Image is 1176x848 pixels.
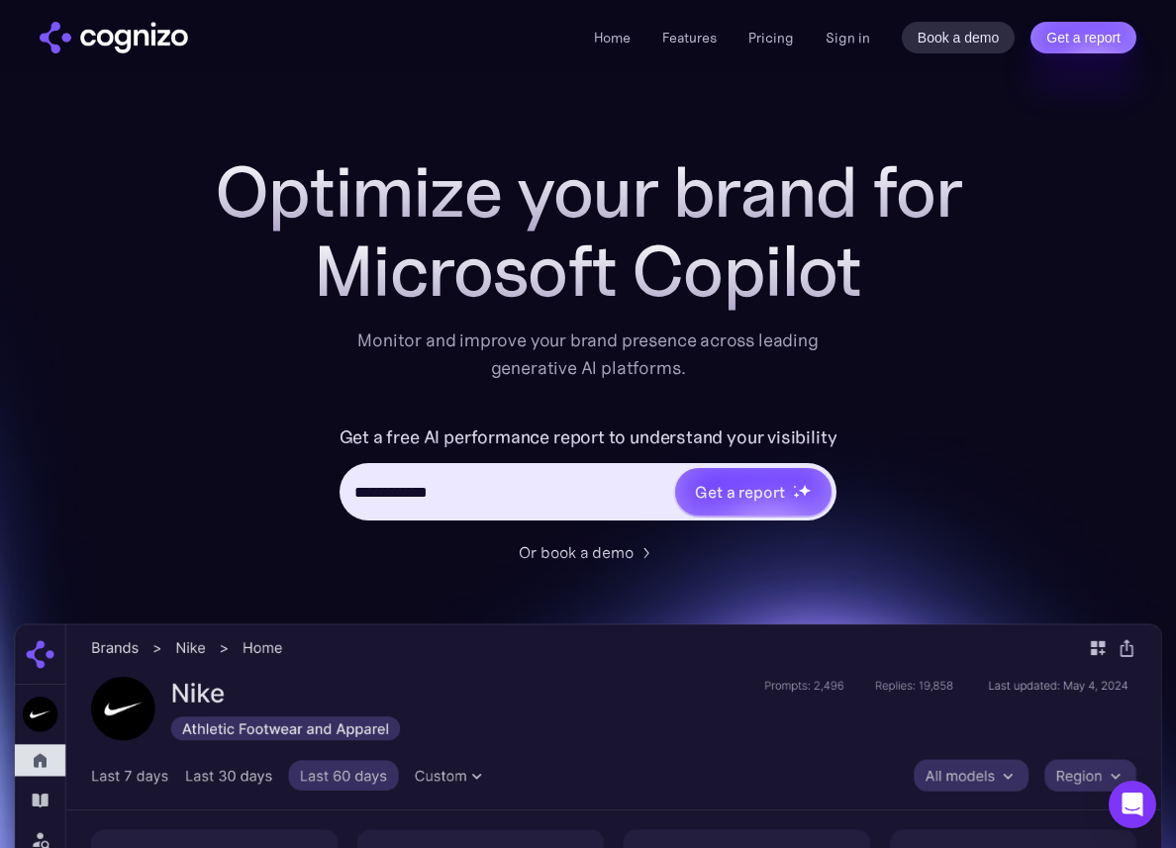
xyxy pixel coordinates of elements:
[40,22,188,53] a: home
[902,22,1016,53] a: Book a demo
[340,422,837,530] form: Hero URL Input Form
[519,540,657,564] a: Or book a demo
[673,466,833,518] a: Get a reportstarstarstar
[519,540,634,564] div: Or book a demo
[826,26,870,49] a: Sign in
[793,492,800,499] img: star
[340,422,837,453] label: Get a free AI performance report to understand your visibility
[695,480,784,504] div: Get a report
[798,484,811,497] img: star
[344,327,832,382] div: Monitor and improve your brand presence across leading generative AI platforms.
[748,29,794,47] a: Pricing
[192,152,984,232] h1: Optimize your brand for
[192,232,984,311] div: Microsoft Copilot
[1030,22,1136,53] a: Get a report
[662,29,717,47] a: Features
[1109,781,1156,828] div: Open Intercom Messenger
[594,29,631,47] a: Home
[793,485,796,488] img: star
[40,22,188,53] img: cognizo logo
